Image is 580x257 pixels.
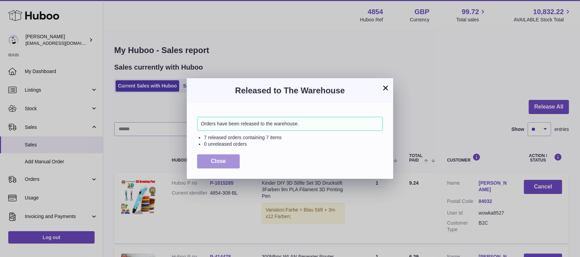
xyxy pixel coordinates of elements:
li: 0 unreleased orders [204,141,383,147]
span: Close [211,158,226,164]
button: Close [197,154,240,168]
h3: Released to The Warehouse [197,85,383,96]
li: 7 released orders containing 7 items [204,134,383,141]
button: × [382,84,390,92]
div: Orders have been released to the warehouse. [197,117,383,131]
